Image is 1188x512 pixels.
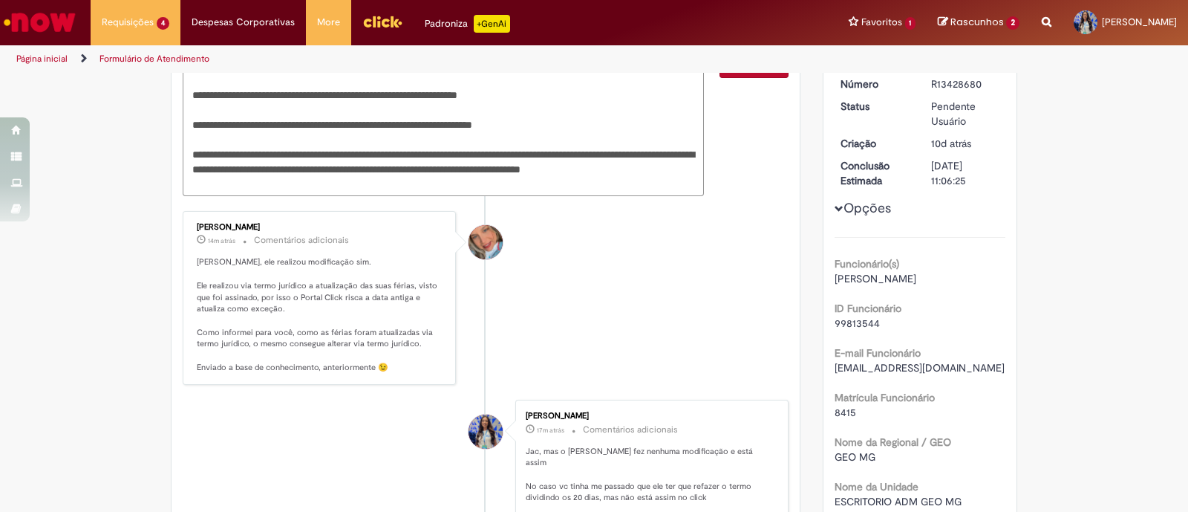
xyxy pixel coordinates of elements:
a: Página inicial [16,53,68,65]
span: [EMAIL_ADDRESS][DOMAIN_NAME] [835,361,1005,375]
b: Funcionário(s) [835,257,899,270]
small: Comentários adicionais [254,234,349,247]
span: 99813544 [835,317,880,330]
span: 4 [157,17,169,30]
span: GEO MG [835,450,875,464]
span: Requisições [102,15,154,30]
img: click_logo_yellow_360x200.png [362,10,402,33]
div: Jacqueline Andrade Galani [469,225,503,259]
span: [PERSON_NAME] [1102,16,1177,28]
div: [PERSON_NAME] [526,412,773,421]
div: [DATE] 11:06:25 [931,158,1000,188]
div: Padroniza [425,15,510,33]
a: Rascunhos [938,16,1019,30]
div: [PERSON_NAME] [197,223,444,232]
span: 17m atrás [537,426,564,435]
span: Rascunhos [950,15,1004,29]
span: 8415 [835,406,856,419]
b: Nome da Unidade [835,480,918,493]
span: Despesas Corporativas [192,15,295,30]
time: 28/08/2025 14:07:51 [208,236,235,245]
p: +GenAi [474,15,510,33]
span: [PERSON_NAME] [835,272,916,285]
span: 2 [1006,16,1019,30]
img: ServiceNow [1,7,78,37]
dt: Status [829,99,921,114]
ul: Trilhas de página [11,45,781,73]
small: Comentários adicionais [583,424,678,436]
div: 19/08/2025 13:48:16 [931,136,1000,151]
dt: Conclusão Estimada [829,158,921,188]
span: Favoritos [861,15,902,30]
div: Julia Moraes Oliveira [469,415,503,449]
time: 19/08/2025 13:48:16 [931,137,971,150]
span: 14m atrás [208,236,235,245]
p: [PERSON_NAME], ele realizou modificação sim. Ele realizou via termo jurídico a atualização das su... [197,256,444,373]
span: More [317,15,340,30]
span: ESCRITORIO ADM GEO MG [835,495,962,508]
div: R13428680 [931,77,1000,91]
div: Pendente Usuário [931,99,1000,129]
a: Formulário de Atendimento [99,53,209,65]
time: 28/08/2025 14:05:13 [537,426,564,435]
textarea: Digite sua mensagem aqui... [183,53,704,197]
b: E-mail Funcionário [835,346,921,360]
b: ID Funcionário [835,302,901,315]
span: 10d atrás [931,137,971,150]
dt: Criação [829,136,921,151]
span: 1 [905,17,916,30]
dt: Número [829,77,921,91]
b: Nome da Regional / GEO [835,435,951,449]
b: Matrícula Funcionário [835,391,935,404]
